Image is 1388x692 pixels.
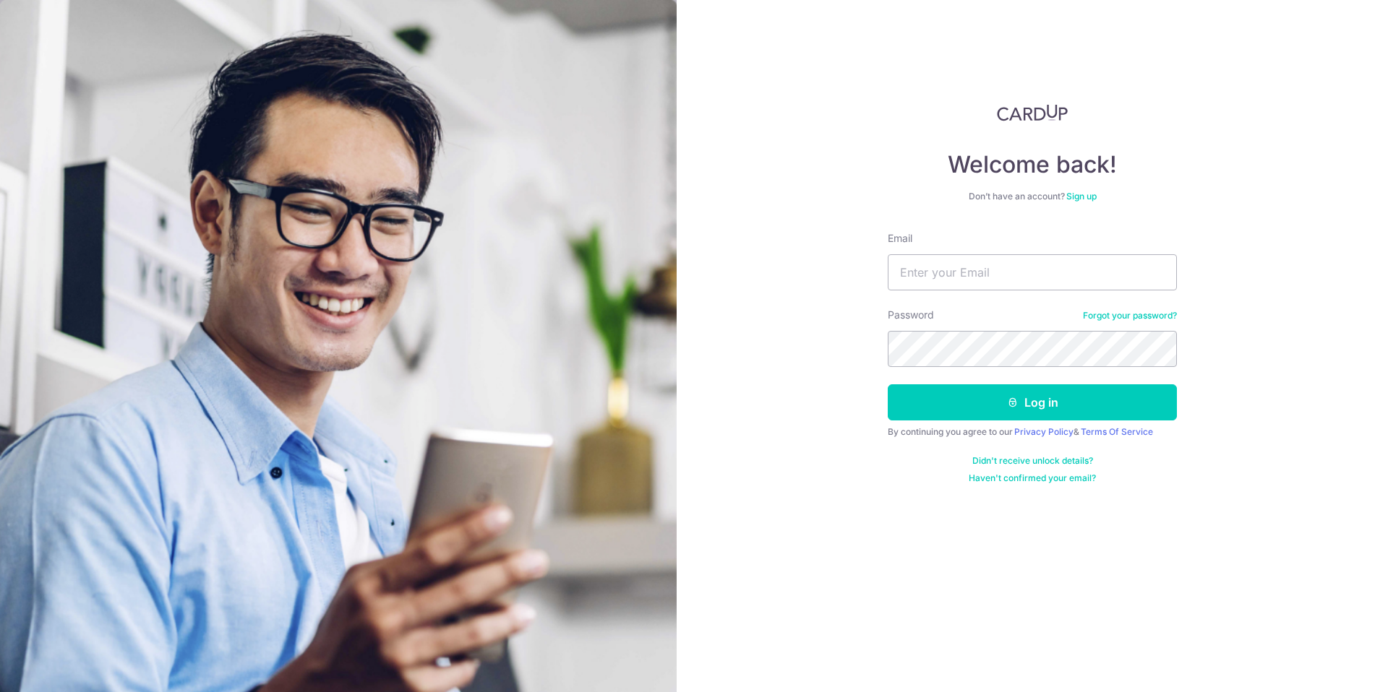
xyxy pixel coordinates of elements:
a: Haven't confirmed your email? [969,472,1096,484]
input: Enter your Email [888,254,1177,290]
img: CardUp Logo [997,104,1068,121]
div: Don’t have an account? [888,191,1177,202]
a: Didn't receive unlock details? [972,455,1093,467]
div: By continuing you agree to our & [888,426,1177,438]
button: Log in [888,384,1177,420]
label: Password [888,308,934,322]
a: Terms Of Service [1081,426,1153,437]
a: Sign up [1066,191,1097,202]
label: Email [888,231,912,246]
a: Privacy Policy [1014,426,1074,437]
a: Forgot your password? [1083,310,1177,321]
h4: Welcome back! [888,150,1177,179]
